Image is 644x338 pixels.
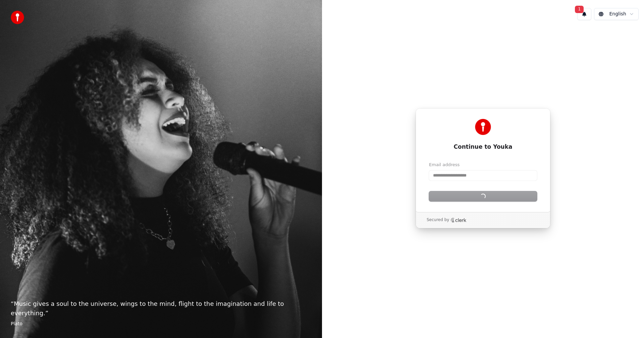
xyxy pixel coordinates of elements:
[450,218,467,222] a: Clerk logo
[427,217,449,223] p: Secured by
[11,321,311,327] footer: Plato
[577,8,591,20] button: 1
[429,143,537,151] h1: Continue to Youka
[575,6,584,13] span: 1
[475,119,491,135] img: Youka
[11,11,24,24] img: youka
[11,299,311,318] p: “ Music gives a soul to the universe, wings to the mind, flight to the imagination and life to ev...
